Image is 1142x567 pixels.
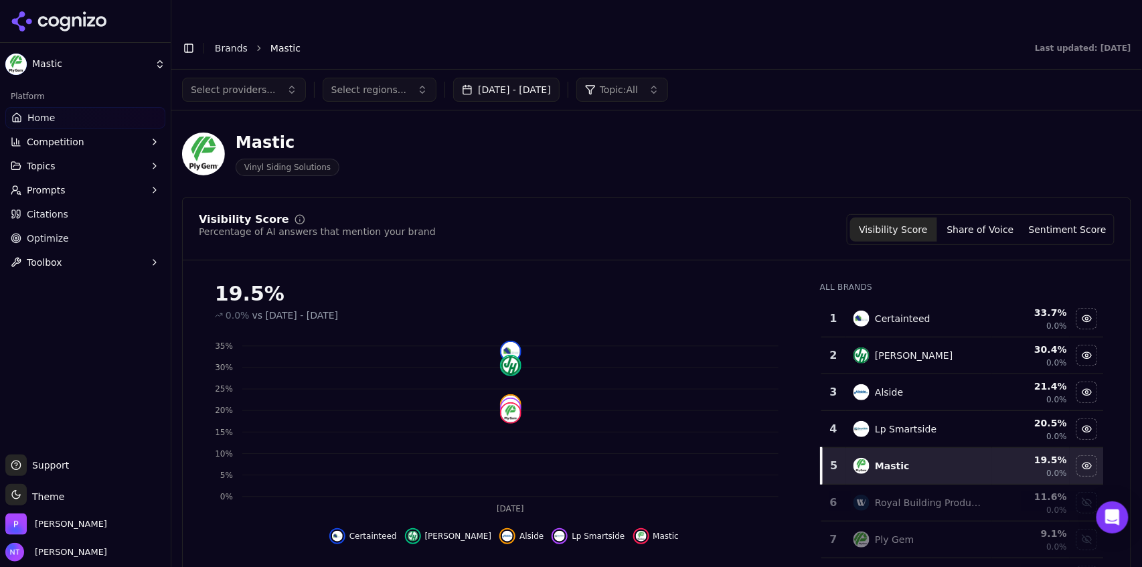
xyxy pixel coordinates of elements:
[27,111,55,125] span: Home
[853,495,870,511] img: royal building products
[220,471,233,480] tspan: 5%
[332,531,343,542] img: certainteed
[875,496,983,509] div: Royal Building Products
[853,421,870,437] img: lp smartside
[827,347,840,363] div: 2
[853,458,870,474] img: mastic
[1076,492,1098,513] button: Show royal building products data
[499,528,544,544] button: Hide alside data
[821,521,1104,558] tr: 7ply gemPly Gem9.1%0.0%Show ply gem data
[995,343,1067,356] div: 30.4 %
[821,448,1104,485] tr: 5masticMastic19.5%0.0%Hide mastic data
[995,453,1067,467] div: 19.5 %
[1047,357,1068,368] span: 0.0%
[853,311,870,327] img: certainteed
[236,159,339,176] span: Vinyl Siding Solutions
[1076,418,1098,440] button: Hide lp smartside data
[937,218,1024,242] button: Share of Voice
[5,228,165,249] a: Optimize
[995,527,1067,540] div: 9.1 %
[1035,43,1131,54] div: Last updated: [DATE]
[1076,529,1098,550] button: Show ply gem data
[501,342,520,361] img: certainteed
[5,543,107,562] button: Open user button
[270,42,301,55] span: Mastic
[215,449,233,459] tspan: 10%
[828,458,840,474] div: 5
[215,42,1008,55] nav: breadcrumb
[425,531,492,542] span: [PERSON_NAME]
[827,421,840,437] div: 4
[5,513,27,535] img: Perrill
[821,337,1104,374] tr: 2james hardie[PERSON_NAME]30.4%0.0%Hide james hardie data
[27,459,69,472] span: Support
[27,183,66,197] span: Prompts
[215,341,233,351] tspan: 35%
[182,133,225,175] img: Mastic
[995,490,1067,503] div: 11.6 %
[519,531,544,542] span: Alside
[5,543,24,562] img: Nate Tower
[5,54,27,75] img: Mastic
[501,396,520,414] img: alside
[853,384,870,400] img: alside
[453,78,560,102] button: [DATE] - [DATE]
[853,347,870,363] img: james hardie
[5,131,165,153] button: Competition
[215,406,233,416] tspan: 20%
[636,531,647,542] img: mastic
[5,513,107,535] button: Open organization switcher
[27,159,56,173] span: Topics
[1024,218,1111,242] button: Sentiment Score
[821,301,1104,337] tr: 1certainteedCertainteed33.7%0.0%Hide certainteed data
[1076,345,1098,366] button: Hide james hardie data
[1047,468,1068,479] span: 0.0%
[653,531,679,542] span: Mastic
[821,485,1104,521] tr: 6royal building productsRoyal Building Products11.6%0.0%Show royal building products data
[1076,308,1098,329] button: Hide certainteed data
[875,422,936,436] div: Lp Smartside
[29,546,107,558] span: [PERSON_NAME]
[875,459,910,473] div: Mastic
[572,531,625,542] span: Lp Smartside
[600,83,638,96] span: Topic: All
[853,532,870,548] img: ply gem
[501,404,520,422] img: mastic
[501,356,520,375] img: james hardie
[875,386,903,399] div: Alside
[27,135,84,149] span: Competition
[199,214,289,225] div: Visibility Score
[827,532,840,548] div: 7
[501,399,520,418] img: lp smartside
[191,83,276,96] span: Select providers...
[497,505,524,514] tspan: [DATE]
[5,155,165,177] button: Topics
[5,204,165,225] a: Citations
[32,58,149,70] span: Mastic
[27,256,62,269] span: Toolbox
[827,311,840,327] div: 1
[405,528,492,544] button: Hide james hardie data
[850,218,937,242] button: Visibility Score
[821,374,1104,411] tr: 3alsideAlside21.4%0.0%Hide alside data
[875,533,914,546] div: Ply Gem
[236,132,339,153] div: Mastic
[215,385,233,394] tspan: 25%
[5,179,165,201] button: Prompts
[215,43,248,54] a: Brands
[199,225,436,238] div: Percentage of AI answers that mention your brand
[252,309,339,322] span: vs [DATE] - [DATE]
[827,495,840,511] div: 6
[633,528,679,544] button: Hide mastic data
[820,282,1104,293] div: All Brands
[1047,321,1068,331] span: 0.0%
[1047,505,1068,515] span: 0.0%
[5,107,165,129] a: Home
[552,528,625,544] button: Hide lp smartside data
[1047,431,1068,442] span: 0.0%
[27,491,64,502] span: Theme
[408,531,418,542] img: james hardie
[1076,455,1098,477] button: Hide mastic data
[995,306,1067,319] div: 33.7 %
[995,416,1067,430] div: 20.5 %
